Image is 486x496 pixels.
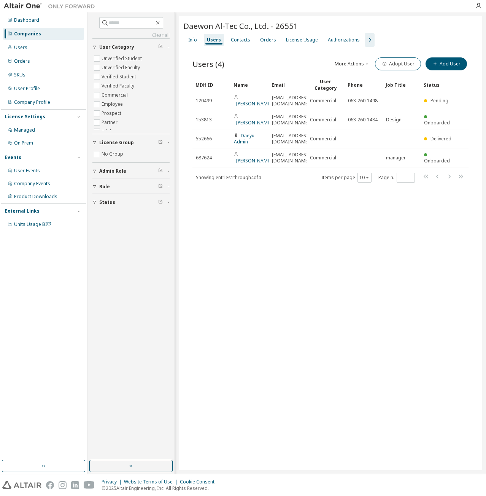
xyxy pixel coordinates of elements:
[260,37,276,43] div: Orders
[14,45,27,51] div: Users
[334,57,370,70] button: More Actions
[272,79,303,91] div: Email
[14,72,25,78] div: SKUs
[5,114,45,120] div: License Settings
[14,127,35,133] div: Managed
[359,175,370,181] button: 10
[158,44,163,50] span: Clear filter
[2,481,41,489] img: altair_logo.svg
[378,173,415,183] span: Page n.
[158,140,163,146] span: Clear filter
[180,479,219,485] div: Cookie Consent
[92,194,170,211] button: Status
[99,44,134,50] span: User Category
[14,168,40,174] div: User Events
[183,21,298,31] span: Daewon Al-Tec Co., Ltd. - 26551
[102,81,136,91] label: Verified Faculty
[14,58,30,64] div: Orders
[430,97,448,104] span: Pending
[196,155,212,161] span: 687624
[92,178,170,195] button: Role
[236,119,272,126] a: [PERSON_NAME]
[102,91,129,100] label: Commercial
[71,481,79,489] img: linkedin.svg
[233,79,265,91] div: Name
[102,100,124,109] label: Employee
[375,57,421,70] button: Adopt User
[102,109,123,118] label: Prospect
[272,95,310,107] span: [EMAIL_ADDRESS][DOMAIN_NAME]
[348,98,378,104] span: 063-260-1498
[14,17,39,23] div: Dashboard
[310,98,336,104] span: Commercial
[196,117,212,123] span: 153813
[272,114,310,126] span: [EMAIL_ADDRESS][DOMAIN_NAME]
[14,86,40,92] div: User Profile
[236,100,272,107] a: [PERSON_NAME]
[14,181,50,187] div: Company Events
[348,117,378,123] span: 063-260-1484
[348,79,380,91] div: Phone
[196,174,261,181] span: Showing entries 1 through 4 of 4
[272,133,310,145] span: [EMAIL_ADDRESS][DOMAIN_NAME]
[231,37,250,43] div: Contacts
[92,134,170,151] button: License Group
[99,199,115,205] span: Status
[5,208,40,214] div: External Links
[102,72,138,81] label: Verified Student
[5,154,21,161] div: Events
[321,173,372,183] span: Items per page
[14,194,57,200] div: Product Downloads
[102,485,219,491] p: © 2025 Altair Engineering, Inc. All Rights Reserved.
[158,184,163,190] span: Clear filter
[310,136,336,142] span: Commercial
[328,37,360,43] div: Authorizations
[99,168,126,174] span: Admin Role
[59,481,67,489] img: instagram.svg
[99,140,134,146] span: License Group
[92,32,170,38] a: Clear all
[286,37,318,43] div: License Usage
[310,155,336,161] span: Commercial
[430,135,451,142] span: Delivered
[14,221,51,227] span: Units Usage BI
[158,168,163,174] span: Clear filter
[102,127,113,136] label: Trial
[426,57,467,70] button: Add User
[4,2,99,10] img: Altair One
[424,79,456,91] div: Status
[102,479,124,485] div: Privacy
[386,79,418,91] div: Job Title
[102,118,119,127] label: Partner
[92,163,170,180] button: Admin Role
[196,136,212,142] span: 552666
[158,199,163,205] span: Clear filter
[102,54,143,63] label: Unverified Student
[386,155,406,161] span: manager
[310,117,336,123] span: Commercial
[236,157,272,164] a: [PERSON_NAME]
[14,99,50,105] div: Company Profile
[310,78,341,91] div: User Category
[195,79,227,91] div: MDH ID
[102,149,125,159] label: No Group
[92,39,170,56] button: User Category
[207,37,221,43] div: Users
[386,117,402,123] span: Design
[424,157,450,164] span: Onboarded
[14,31,41,37] div: Companies
[84,481,95,489] img: youtube.svg
[102,63,141,72] label: Unverified Faculty
[192,59,224,69] span: Users (4)
[272,152,310,164] span: [EMAIL_ADDRESS][DOMAIN_NAME]
[124,479,180,485] div: Website Terms of Use
[14,140,33,146] div: On Prem
[188,37,197,43] div: Info
[234,132,254,145] a: Daeyu Admin
[46,481,54,489] img: facebook.svg
[99,184,110,190] span: Role
[424,119,450,126] span: Onboarded
[196,98,212,104] span: 120499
